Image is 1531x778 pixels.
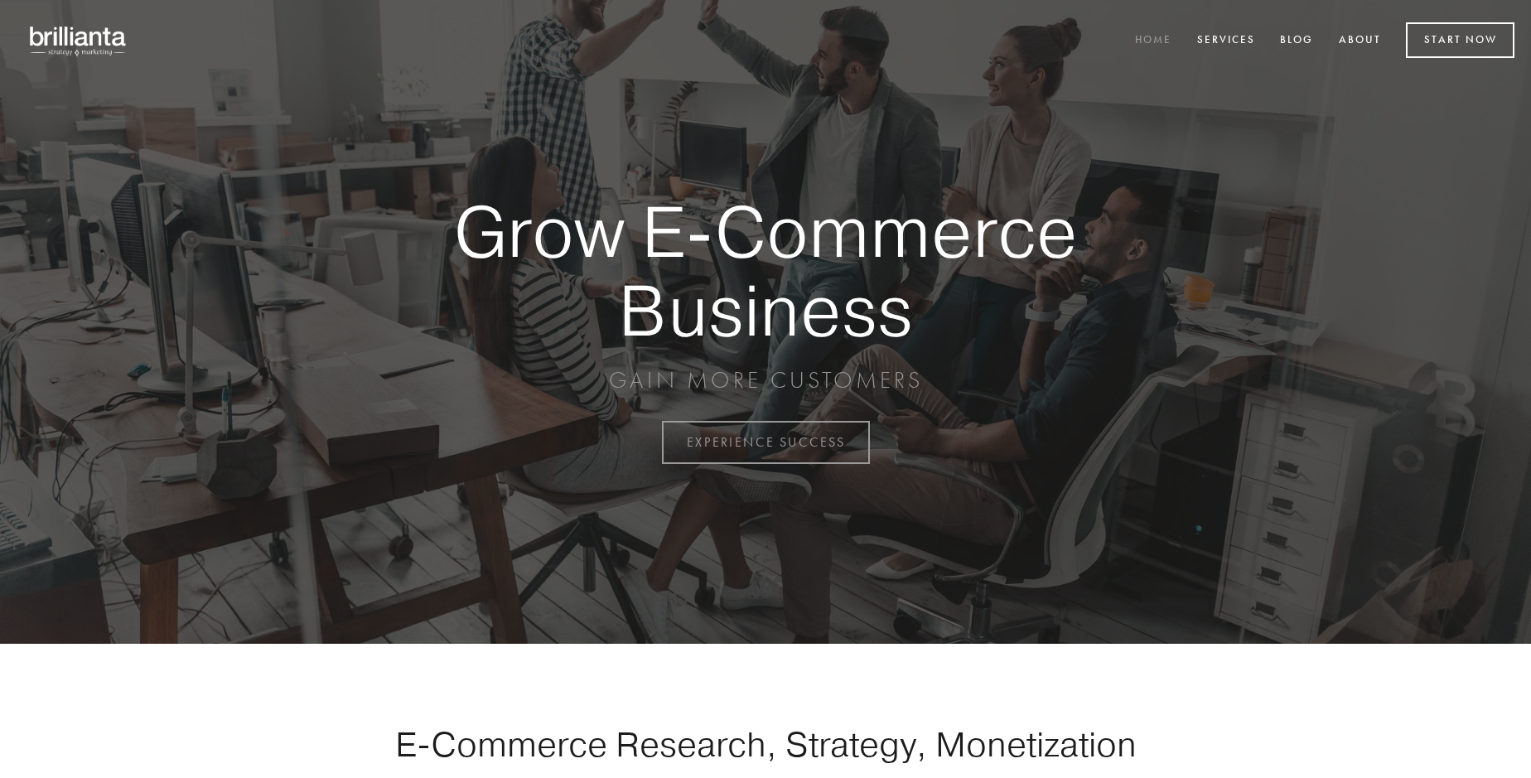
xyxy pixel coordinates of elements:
h1: E-Commerce Research, Strategy, Monetization [343,723,1188,765]
a: About [1328,27,1392,55]
a: Services [1186,27,1266,55]
a: Start Now [1406,22,1514,58]
p: GAIN MORE CUSTOMERS [396,365,1135,395]
img: brillianta - research, strategy, marketing [17,17,141,65]
a: Blog [1269,27,1324,55]
a: Home [1124,27,1182,55]
strong: Grow E-Commerce Business [396,192,1135,349]
a: EXPERIENCE SUCCESS [662,421,870,464]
